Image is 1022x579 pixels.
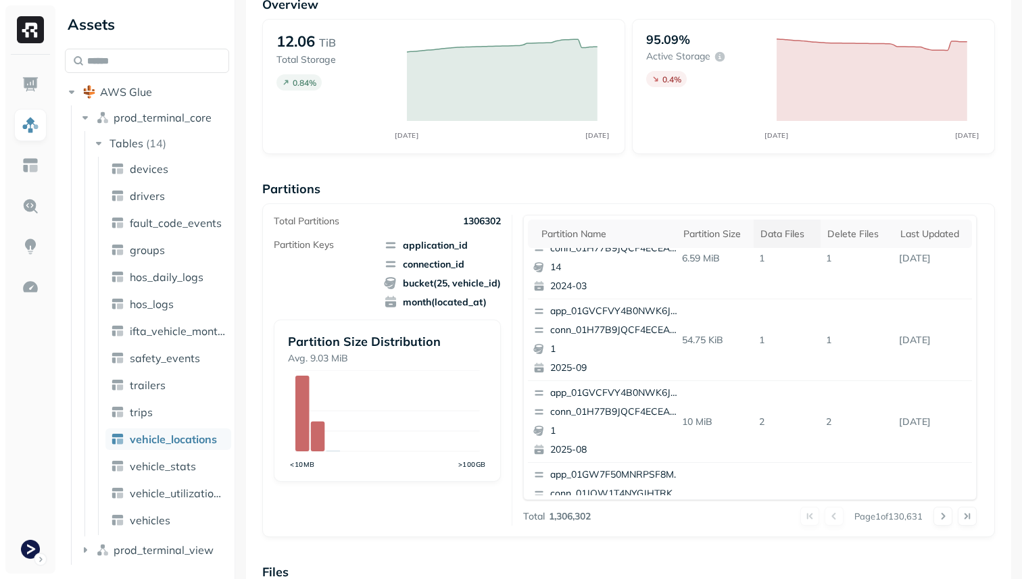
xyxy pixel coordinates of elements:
p: 1 [821,328,894,352]
a: fault_code_events [105,212,231,234]
span: Tables [109,136,143,150]
button: app_01GVCFVY4B0NWK6JYK87JP2WRPconn_01H77B9JQCF4ECEA286GXR2PQV12025-08 [528,381,687,462]
a: devices [105,158,231,180]
button: app_01GVCFVY4B0NWK6JYK87JP2WRPconn_01H77B9JQCF4ECEA286GXR2PQV142024-03 [528,218,687,299]
span: vehicle_locations [130,432,217,446]
p: Partitions [262,181,995,197]
span: prod_terminal_core [114,111,212,124]
span: hos_daily_logs [130,270,203,284]
p: Avg. 9.03 MiB [288,352,487,365]
img: table [111,324,124,338]
span: drivers [130,189,165,203]
p: Oct 1, 2025 [894,492,972,515]
button: AWS Glue [65,81,229,103]
img: table [111,459,124,473]
p: 1,306,302 [549,510,591,523]
p: 6 [754,492,821,515]
p: 2025-08 [550,443,681,457]
p: Page 1 of 130,631 [854,510,923,522]
p: conn_01H77B9JQCF4ECEA286GXR2PQV [550,324,681,337]
img: table [111,513,124,527]
span: trips [130,405,153,419]
img: Dashboard [22,76,39,93]
span: vehicle_stats [130,459,196,473]
p: app_01GW7F50MNRPSF8MFHFDEVDVJA [550,468,681,482]
div: Partition size [683,228,748,241]
tspan: [DATE] [956,131,979,139]
p: conn_01JQW1T4NYGJHTRK9C9FTPGCE1 [550,487,681,501]
p: 95.09% [646,32,690,47]
a: drivers [105,185,231,207]
p: 2 [754,410,821,434]
p: 0.84 % [293,78,316,88]
p: TiB [319,34,336,51]
p: app_01GVCFVY4B0NWK6JYK87JP2WRP [550,386,681,400]
a: vehicle_locations [105,428,231,450]
p: Oct 1, 2025 [894,410,972,434]
img: table [111,189,124,203]
span: hos_logs [130,297,174,311]
p: 54.75 KiB [677,328,754,352]
img: table [111,270,124,284]
span: prod_terminal_view [114,543,214,557]
p: Total Storage [276,53,393,66]
p: 2024-03 [550,280,681,293]
tspan: [DATE] [765,131,789,139]
p: 2025-09 [550,361,681,375]
p: 0.4 % [662,74,681,84]
p: 6.59 MiB [677,247,754,270]
img: table [111,378,124,392]
p: 1306302 [463,215,501,228]
div: Delete Files [827,228,887,241]
span: month(located_at) [384,295,501,309]
a: trailers [105,374,231,396]
a: safety_events [105,347,231,369]
p: 14 [550,261,681,274]
p: app_01GVCFVY4B0NWK6JYK87JP2WRP [550,305,681,318]
tspan: [DATE] [586,131,610,139]
p: 1 [821,247,894,270]
span: fault_code_events [130,216,222,230]
img: Insights [22,238,39,255]
span: ifta_vehicle_months [130,324,226,338]
img: table [111,243,124,257]
button: Tables(14) [92,132,230,154]
p: ( 14 ) [146,136,166,150]
img: Assets [22,116,39,134]
tspan: [DATE] [395,131,419,139]
button: prod_terminal_core [78,107,230,128]
p: 1 [754,247,821,270]
span: connection_id [384,257,501,271]
img: namespace [96,543,109,557]
a: trips [105,401,231,423]
img: table [111,432,124,446]
p: Total [523,510,545,523]
p: Partition Keys [274,238,334,251]
img: table [111,351,124,365]
p: 1 [550,343,681,356]
span: safety_events [130,351,200,365]
img: table [111,297,124,311]
span: trailers [130,378,166,392]
img: table [111,405,124,419]
img: namespace [96,111,109,124]
a: vehicles [105,509,231,531]
p: Partition Size Distribution [288,334,487,349]
p: conn_01H77B9JQCF4ECEA286GXR2PQV [550,405,681,419]
span: application_id [384,238,501,252]
a: hos_logs [105,293,231,315]
p: Active storage [646,50,710,63]
button: app_01GW7F50MNRPSF8MFHFDEVDVJAconn_01JQW1T4NYGJHTRK9C9FTPGCE192025-10 [528,463,687,544]
p: 438.93 KiB [677,492,754,515]
div: Assets [65,14,229,35]
p: Total Partitions [274,215,339,228]
a: hos_daily_logs [105,266,231,288]
button: app_01GVCFVY4B0NWK6JYK87JP2WRPconn_01H77B9JQCF4ECEA286GXR2PQV12025-09 [528,299,687,380]
a: groups [105,239,231,261]
img: table [111,486,124,500]
a: vehicle_utilization_day [105,482,231,504]
img: table [111,162,124,176]
img: table [111,216,124,230]
img: root [82,85,96,99]
a: ifta_vehicle_months [105,320,231,342]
